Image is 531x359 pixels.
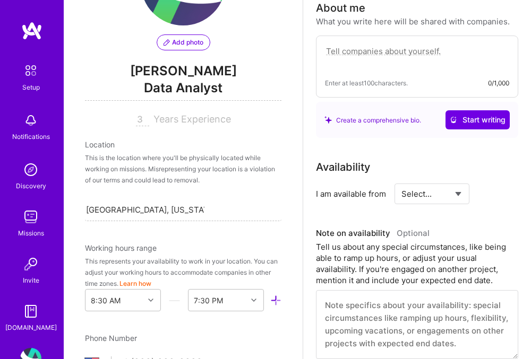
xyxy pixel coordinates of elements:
i: icon SuggestedTeams [324,116,332,124]
span: Years Experience [153,113,231,125]
img: teamwork [20,206,41,227]
div: 0/1,000 [488,77,509,89]
span: Add photo [164,38,203,47]
span: Optional [397,228,430,238]
img: bell [20,110,41,131]
div: 7:30 PM [194,295,223,306]
span: [PERSON_NAME] [85,63,281,79]
i: icon Chevron [251,297,256,303]
i: icon HorizontalInLineDivider [169,295,180,306]
img: logo [21,21,42,40]
div: 8:30 AM [91,295,121,306]
span: Working hours range [85,243,157,252]
div: I am available from [316,188,386,199]
span: Data Analyst [85,79,281,101]
i: icon Chevron [148,297,153,303]
img: Invite [20,253,41,275]
div: What you write here will be shared with companies. [316,16,510,27]
img: setup [20,59,42,82]
div: [DOMAIN_NAME] [5,322,57,333]
button: Start writing [446,110,510,129]
img: guide book [20,301,41,322]
span: Enter at least 100 characters. [325,77,408,89]
div: Invite [23,275,39,286]
div: Missions [18,227,44,239]
img: discovery [20,159,41,180]
div: This is the location where you'll be physically located while working on missions. Misrepresentin... [85,152,281,186]
button: Learn how [119,278,151,289]
div: This represents your availability to work in your location. You can adjust your working hours to ... [85,256,281,289]
div: Location [85,139,281,150]
div: Notifications [12,131,50,142]
span: Start writing [450,115,506,125]
button: Add photo [157,34,210,50]
div: Create a comprehensive bio. [324,115,421,126]
i: icon CrystalBallWhite [450,116,457,124]
i: icon PencilPurple [164,39,170,46]
div: Availability [316,159,370,175]
span: Phone Number [85,334,137,343]
div: Note on availability [316,225,430,241]
div: Setup [22,82,40,93]
input: XX [136,113,149,126]
div: Discovery [16,180,46,191]
div: Tell us about any special circumstances, like being able to ramp up hours, or adjust your usual a... [316,241,518,286]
